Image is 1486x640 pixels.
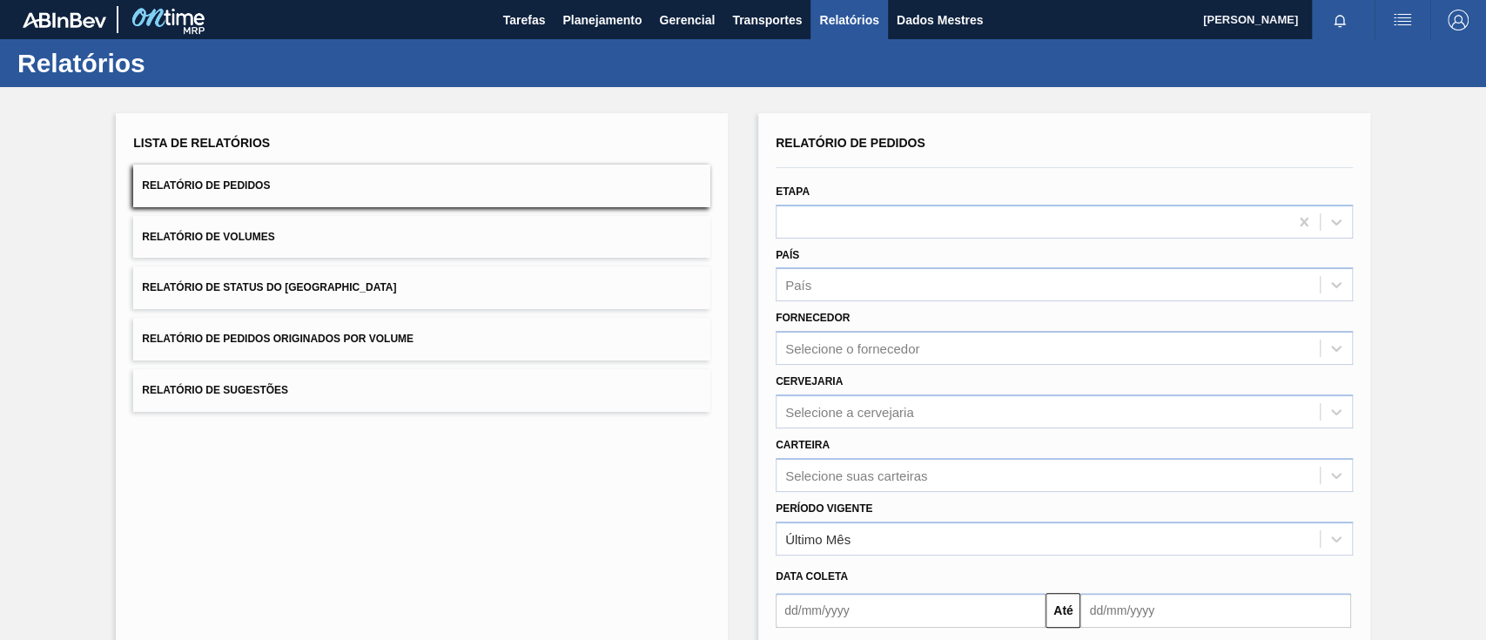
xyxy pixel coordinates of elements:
button: Notificações [1312,8,1368,32]
font: [PERSON_NAME] [1203,13,1298,26]
h1: Relatórios [17,53,326,73]
font: Gerencial [659,13,715,27]
font: Transportes [732,13,802,27]
span: Relatório de Pedidos Originados por Volume [142,333,414,345]
span: Relatório de Pedidos [142,179,270,192]
span: Relatório de Pedidos [776,136,925,150]
input: dd/mm/yyyy [1080,593,1350,628]
div: País [785,278,811,293]
span: Relatório de Status do [GEOGRAPHIC_DATA] [142,281,396,293]
button: Relatório de Pedidos Originados por Volume [133,318,710,360]
div: Selecione suas carteiras [785,468,927,482]
div: Selecione o fornecedor [785,341,919,356]
button: Relatório de Pedidos [133,165,710,207]
input: dd/mm/yyyy [776,593,1046,628]
div: Último Mês [785,531,851,546]
font: Dados Mestres [897,13,984,27]
label: Fornecedor [776,312,850,324]
font: Relatórios [819,13,878,27]
span: Relatório de Volumes [142,231,274,243]
img: TNhmsLtSVTkK8tSr43FrP2fwEKptu5GPRR3wAAAABJRU5ErkJggg== [23,12,106,28]
label: Período Vigente [776,502,872,515]
div: Selecione a cervejaria [785,404,914,419]
img: ações do usuário [1392,10,1413,30]
font: Tarefas [503,13,546,27]
span: Lista de Relatórios [133,136,270,150]
span: Data coleta [776,570,848,583]
button: Até [1046,593,1080,628]
font: Planejamento [562,13,642,27]
button: Relatório de Sugestões [133,369,710,412]
label: País [776,249,799,261]
button: Relatório de Status do [GEOGRAPHIC_DATA] [133,266,710,309]
label: Carteira [776,439,830,451]
label: Etapa [776,185,810,198]
button: Relatório de Volumes [133,216,710,259]
span: Relatório de Sugestões [142,384,288,396]
label: Cervejaria [776,375,843,387]
img: Sair [1448,10,1469,30]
